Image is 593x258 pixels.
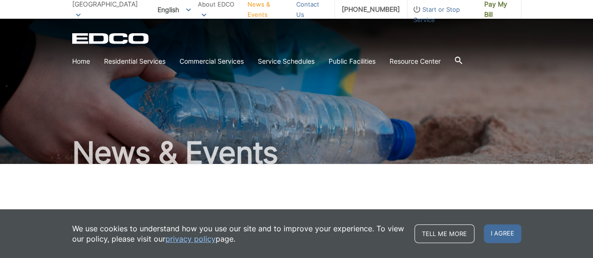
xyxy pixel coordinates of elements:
[390,56,441,66] a: Resource Center
[329,56,375,66] a: Public Facilities
[72,33,150,44] a: EDCD logo. Return to the homepage.
[180,56,244,66] a: Commercial Services
[258,56,315,66] a: Service Schedules
[414,224,474,243] a: Tell me more
[72,223,405,244] p: We use cookies to understand how you use our site and to improve your experience. To view our pol...
[165,234,216,244] a: privacy policy
[72,56,90,66] a: Home
[72,138,521,168] h1: News & Events
[150,2,198,17] span: English
[104,56,165,66] a: Residential Services
[484,224,521,243] span: I agree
